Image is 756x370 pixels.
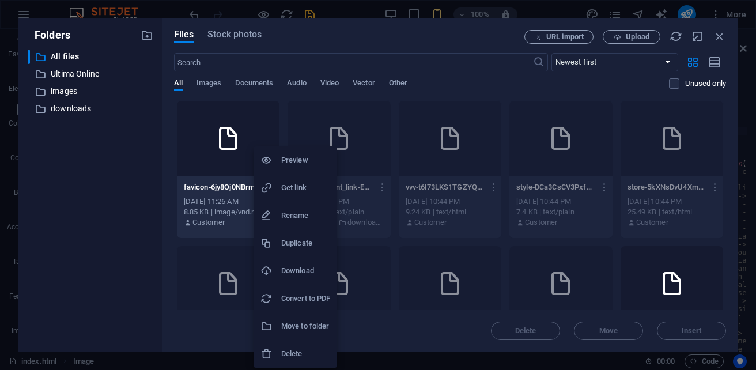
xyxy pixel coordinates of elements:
h6: Get link [281,181,330,195]
h6: Download [281,264,330,278]
h6: Move to folder [281,319,330,333]
h6: Convert to PDF [281,292,330,305]
h6: Delete [281,347,330,361]
h6: Duplicate [281,236,330,250]
h6: Preview [281,153,330,167]
h6: Rename [281,209,330,222]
